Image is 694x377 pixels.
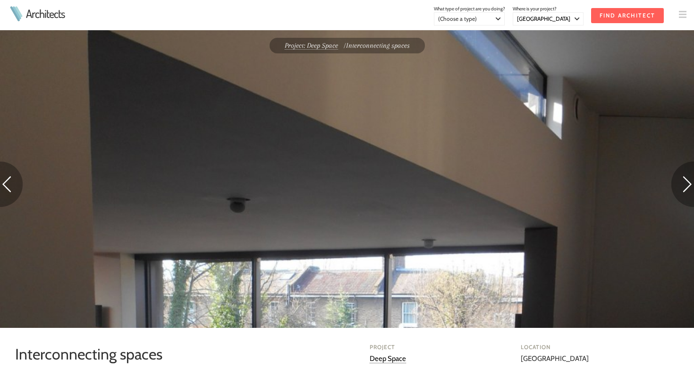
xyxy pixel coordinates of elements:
[521,343,664,364] div: [GEOGRAPHIC_DATA]
[370,354,406,363] a: Deep Space
[434,6,505,12] span: What type of project are you doing?
[370,343,513,351] h4: Project
[671,162,694,207] img: Next
[591,8,664,23] input: Find Architect
[513,6,557,12] span: Where is your project?
[521,343,664,351] h4: Location
[344,42,346,49] span: /
[671,162,694,210] a: Go to next photo
[8,6,25,21] img: Architects
[26,8,65,19] a: Architects
[270,38,425,53] div: Interconnecting spaces
[15,343,332,366] h1: Interconnecting spaces
[285,42,338,50] a: Project: Deep Space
